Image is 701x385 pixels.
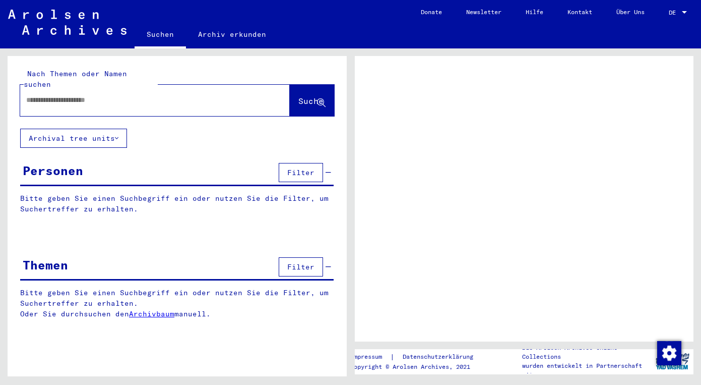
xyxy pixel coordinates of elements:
[350,362,485,371] p: Copyright © Arolsen Archives, 2021
[395,352,485,362] a: Datenschutzerklärung
[23,256,68,274] div: Themen
[350,352,390,362] a: Impressum
[135,22,186,48] a: Suchen
[654,349,691,374] img: yv_logo.png
[8,10,126,35] img: Arolsen_neg.svg
[23,161,83,180] div: Personen
[669,9,680,16] span: DE
[350,352,485,362] div: |
[20,193,334,214] p: Bitte geben Sie einen Suchbegriff ein oder nutzen Sie die Filter, um Suchertreffer zu erhalten.
[20,129,127,148] button: Archival tree units
[298,96,324,106] span: Suche
[287,262,314,271] span: Filter
[186,22,278,46] a: Archiv erkunden
[522,361,651,379] p: wurden entwickelt in Partnerschaft mit
[129,309,174,318] a: Archivbaum
[290,85,334,116] button: Suche
[279,163,323,182] button: Filter
[287,168,314,177] span: Filter
[279,257,323,277] button: Filter
[657,341,681,365] img: Zustimmung ändern
[24,69,127,89] mat-label: Nach Themen oder Namen suchen
[522,343,651,361] p: Die Arolsen Archives Online-Collections
[20,288,334,319] p: Bitte geben Sie einen Suchbegriff ein oder nutzen Sie die Filter, um Suchertreffer zu erhalten. O...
